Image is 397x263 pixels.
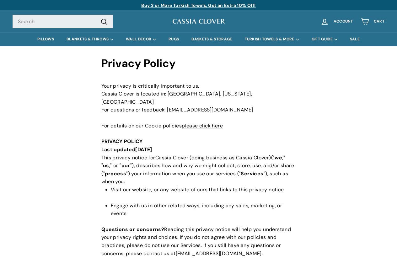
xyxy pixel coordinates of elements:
bdt: Cassia Clover [236,154,269,161]
a: BASKETS & STORAGE [185,32,238,46]
h1: Privacy Policy [101,57,296,70]
a: SALE [344,32,366,46]
bdt: , or any website of ours that links to this privacy notice [151,186,284,193]
a: please click here [182,122,223,129]
strong: Services [241,170,263,177]
a: Account [317,12,357,31]
span: This privacy notice for ( " ," " ," or " " ), describes how and why we might collect, store, use,... [101,154,294,185]
span: Cart [374,19,384,23]
span: Engage with us in other related ways, including any sales, marketing, or events [111,202,282,217]
a: RUGS [162,32,185,46]
bdt: [DATE] [135,146,152,153]
bdt: PRIVACY POLICY [101,138,143,145]
bdt: [EMAIL_ADDRESS][DOMAIN_NAME] [176,250,262,257]
input: Search [13,15,113,28]
span: Reading this privacy notice will help you understand your privacy rights and choices. If you do n... [101,226,291,257]
a: Cart [357,12,388,31]
strong: process [105,170,126,177]
strong: Last updated [101,146,152,153]
p: Your privacy is critically important to us. Cassia Clover is located in: [GEOGRAPHIC_DATA], [US_S... [101,82,296,114]
summary: TURKISH TOWELS & MORE [239,32,305,46]
a: PILLOWS [31,32,60,46]
a: Buy 3 or More Turkish Towels, Get an Extra 10% Off! [141,3,255,8]
span: Account [334,19,353,23]
summary: WALL DECOR [120,32,162,46]
bdt: Cassia Clover (doing business as ) [155,154,271,161]
summary: BLANKETS & THROWS [60,32,120,46]
summary: GIFT GUIDE [305,32,344,46]
strong: we [275,154,282,161]
strong: us [103,162,109,169]
strong: our [121,162,130,169]
strong: Questions or concerns? [101,226,164,233]
span: Visit our website [111,186,284,193]
p: For details on our Cookie policies [101,122,296,130]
